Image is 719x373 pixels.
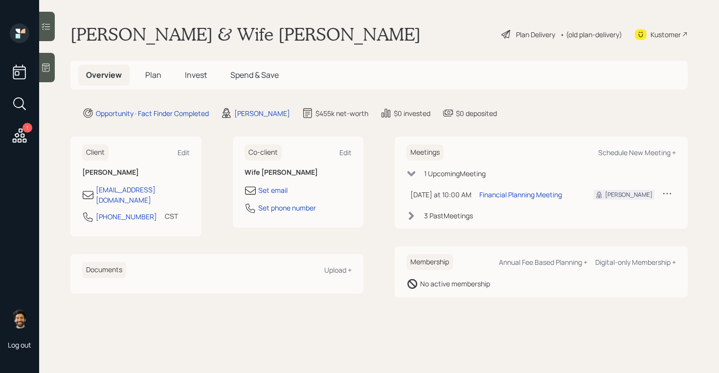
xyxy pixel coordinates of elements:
span: Overview [86,70,122,80]
div: Upload + [324,265,352,275]
div: Set email [258,185,288,195]
div: Digital-only Membership + [595,257,676,267]
h6: Wife [PERSON_NAME] [245,168,352,177]
span: Invest [185,70,207,80]
div: 1 [22,123,32,133]
div: 1 Upcoming Meeting [424,168,486,179]
h6: Co-client [245,144,282,161]
div: 3 Past Meeting s [424,210,473,221]
h6: Documents [82,262,126,278]
h1: [PERSON_NAME] & Wife [PERSON_NAME] [70,23,421,45]
div: $0 deposited [456,108,497,118]
div: Edit [178,148,190,157]
div: Kustomer [651,29,681,40]
div: Schedule New Meeting + [598,148,676,157]
h6: [PERSON_NAME] [82,168,190,177]
h6: Meetings [406,144,444,161]
div: [PHONE_NUMBER] [96,211,157,222]
div: Opportunity · Fact Finder Completed [96,108,209,118]
div: $455k net-worth [315,108,368,118]
div: CST [165,211,178,221]
div: [PERSON_NAME] [605,190,652,199]
div: Edit [339,148,352,157]
div: • (old plan-delivery) [560,29,622,40]
div: Financial Planning Meeting [479,189,562,200]
span: Spend & Save [230,70,279,80]
div: [EMAIL_ADDRESS][DOMAIN_NAME] [96,185,190,205]
img: eric-schwartz-headshot.png [10,309,29,328]
div: [DATE] at 10:00 AM [410,189,472,200]
div: [PERSON_NAME] [234,108,290,118]
span: Plan [145,70,161,80]
h6: Client [82,144,109,161]
div: Log out [8,340,31,350]
div: Plan Delivery [516,29,555,40]
h6: Membership [406,254,453,270]
div: $0 invested [394,108,430,118]
div: No active membership [420,279,490,289]
div: Set phone number [258,203,316,213]
div: Annual Fee Based Planning + [499,257,587,267]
